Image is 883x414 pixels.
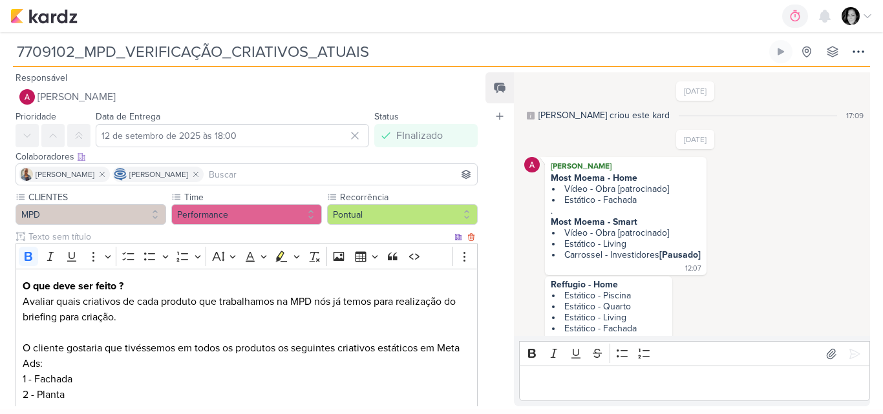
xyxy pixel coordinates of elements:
input: Select a date [96,124,369,147]
li: Vídeo - Obra [patrocinado] [552,183,701,194]
label: Data de Entrega [96,111,160,122]
label: Prioridade [16,111,56,122]
li: Estático - Quarto [552,301,666,312]
div: . [551,334,666,345]
img: Renata Brandão [842,7,860,25]
li: Estático - Living [552,238,701,249]
div: [PERSON_NAME] criou este kard [538,109,670,122]
p: Avaliar quais criativos de cada produto que trabalhamos na MPD nós já temos para realização do br... [23,294,471,325]
strong: [Pausado] [659,249,701,260]
li: Estático - Fachada [552,323,666,334]
div: [PERSON_NAME] [548,160,704,172]
div: Editor toolbar [16,243,478,269]
button: Performance [171,204,322,225]
div: 12:07 [685,264,701,274]
img: kardz.app [10,8,78,24]
button: [PERSON_NAME] [16,85,478,109]
div: Editor editing area: main [519,366,870,401]
li: Carrossel - Investidores [552,249,701,260]
label: Status [374,111,399,122]
label: CLIENTES [27,191,166,204]
img: Iara Santos [20,168,33,181]
div: Ligar relógio [776,47,786,57]
div: Colaboradores [16,150,478,163]
button: FInalizado [374,124,478,147]
div: Editor toolbar [519,341,870,366]
input: Buscar [206,167,474,182]
img: Alessandra Gomes [19,89,35,105]
li: Vídeo - Obra [patrocinado] [552,227,701,238]
strong: Most Moema - Home [551,172,637,183]
div: FInalizado [396,128,443,143]
strong: O que deve ser feito ? [23,280,123,293]
p: O cliente gostaria que tivéssemos em todos os produtos os seguintes criativos estáticos em Meta Ads: [23,340,471,371]
label: Time [183,191,322,204]
strong: Reffugio - Home [551,279,618,290]
img: Alessandra Gomes [524,157,540,172]
li: Estático - Living [552,312,666,323]
input: Kard Sem Título [13,40,767,63]
div: . [551,205,701,216]
img: Caroline Traven De Andrade [114,168,127,181]
label: Recorrência [339,191,478,204]
input: Texto sem título [26,230,452,243]
li: Estático - Fachada [552,194,701,205]
label: Responsável [16,72,67,83]
div: 17:09 [846,110,864,121]
strong: Most Moema - Smart [551,216,637,227]
span: [PERSON_NAME] [36,169,94,180]
button: Pontual [327,204,478,225]
span: [PERSON_NAME] [129,169,188,180]
button: MPD [16,204,166,225]
li: Estático - Piscina [552,290,666,301]
span: [PERSON_NAME] [37,89,116,105]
